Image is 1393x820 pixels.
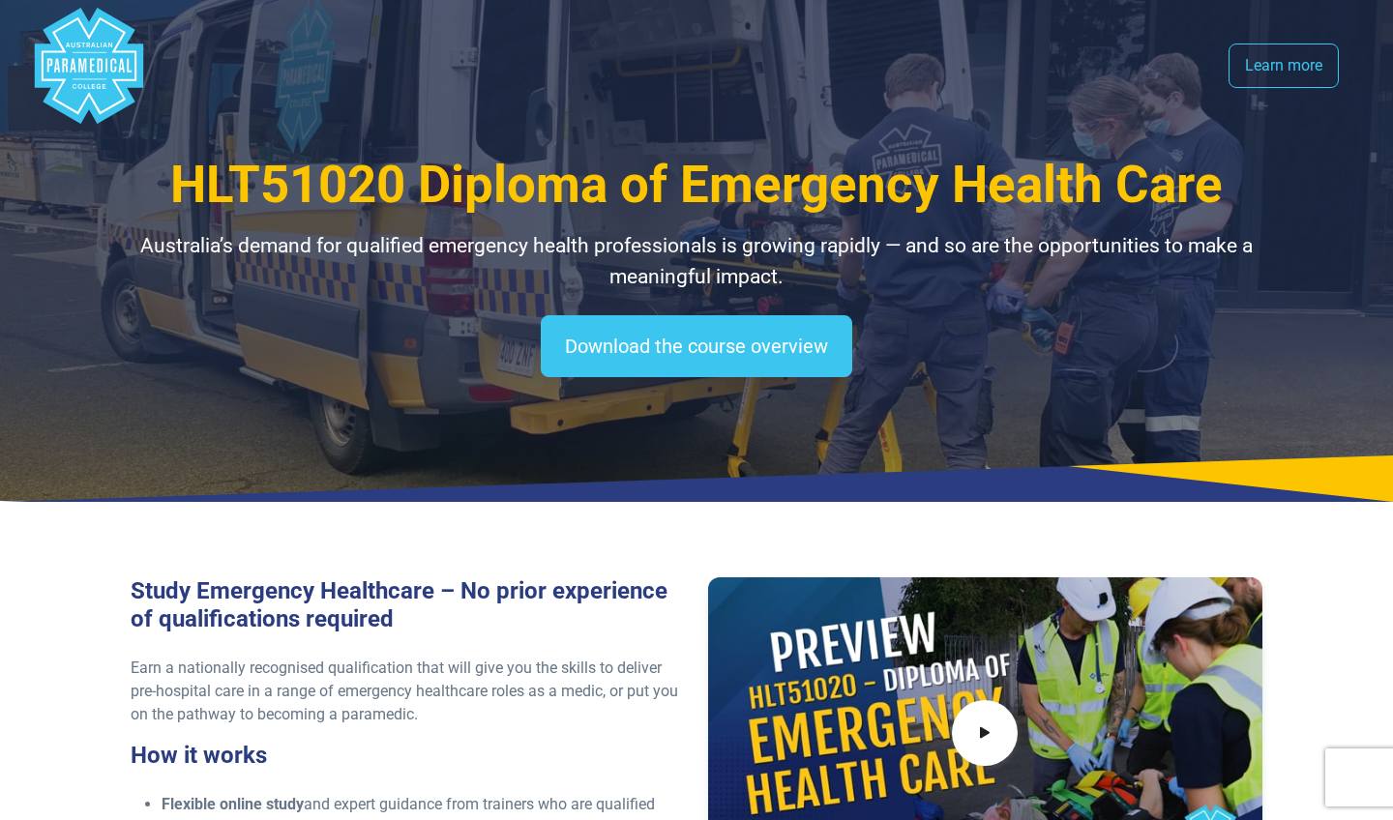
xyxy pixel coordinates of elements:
[170,155,1223,215] span: HLT51020 Diploma of Emergency Health Care
[131,657,685,726] p: Earn a nationally recognised qualification that will give you the skills to deliver pre-hospital ...
[541,315,852,377] a: Download the course overview
[131,231,1262,292] p: Australia’s demand for qualified emergency health professionals is growing rapidly — and so are t...
[131,577,685,633] h3: Study Emergency Healthcare – No prior experience of qualifications required
[1229,44,1339,88] a: Learn more
[31,8,147,124] div: Australian Paramedical College
[131,742,685,770] h3: How it works
[162,795,304,813] strong: Flexible online study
